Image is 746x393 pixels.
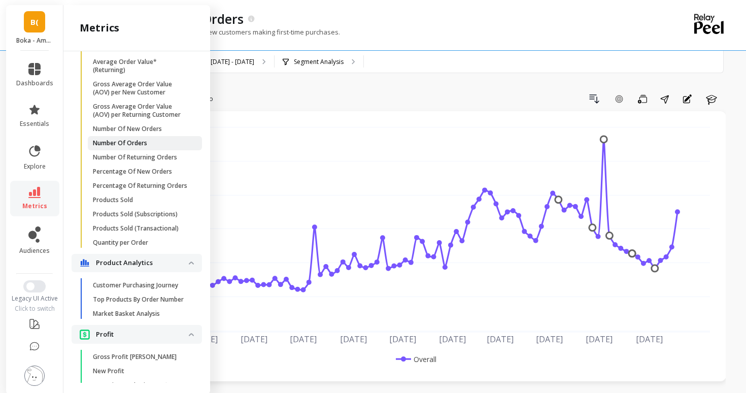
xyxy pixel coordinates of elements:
[80,21,119,35] h2: metrics
[93,168,172,176] p: Percentage Of New Orders
[93,58,190,74] p: Average Order Value* (Returning)
[93,310,160,318] p: Market Basket Analysis
[93,139,147,147] p: Number Of Orders
[294,58,344,66] p: Segment Analysis
[30,16,39,28] span: B(
[6,305,63,313] div: Click to switch
[23,280,46,292] button: Switch to New UI
[20,120,49,128] span: essentials
[93,381,171,389] p: Returning Marketing Profit
[16,79,53,87] span: dashboards
[96,258,189,268] p: Product Analytics
[93,281,178,289] p: Customer Purchasing Journey
[80,329,90,340] img: navigation item icon
[93,153,177,161] p: Number Of Returning Orders
[189,333,194,336] img: down caret icon
[96,330,189,340] p: Profit
[93,239,148,247] p: Quantity per Order
[85,27,340,37] p: The number of orders placed by new customers making first-time purchases.
[93,296,184,304] p: Top Products By Order Number
[189,261,194,265] img: down caret icon
[93,224,179,233] p: Products Sold (Transactional)
[93,125,162,133] p: Number Of New Orders
[19,247,50,255] span: audiences
[93,367,124,375] p: New Profit
[93,196,133,204] p: Products Sold
[80,259,90,267] img: navigation item icon
[93,353,177,361] p: Gross Profit [PERSON_NAME]
[22,202,47,210] span: metrics
[24,366,45,386] img: profile picture
[93,80,190,96] p: Gross Average Order Value (AOV) per New Customer
[93,103,190,119] p: Gross Average Order Value (AOV) per Returning Customer
[24,162,46,171] span: explore
[93,210,178,218] p: Products Sold (Subscriptions)
[93,182,187,190] p: Percentage Of Returning Orders
[6,294,63,303] div: Legacy UI Active
[16,37,53,45] p: Boka - Amazon (Essor)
